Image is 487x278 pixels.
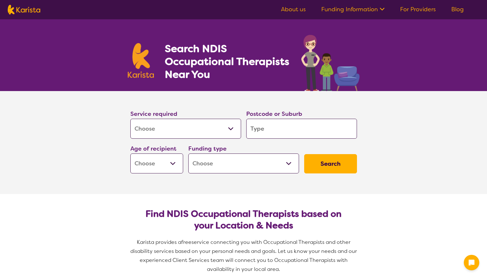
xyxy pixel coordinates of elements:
[165,42,290,81] h1: Search NDIS Occupational Therapists Near You
[301,35,360,91] img: occupational-therapy
[128,43,154,78] img: Karista logo
[130,110,177,118] label: Service required
[137,239,181,246] span: Karista provides a
[281,5,306,13] a: About us
[188,145,227,153] label: Funding type
[304,154,357,173] button: Search
[246,110,302,118] label: Postcode or Suburb
[451,5,464,13] a: Blog
[136,208,352,231] h2: Find NDIS Occupational Therapists based on your Location & Needs
[8,5,40,14] img: Karista logo
[130,239,358,273] span: service connecting you with Occupational Therapists and other disability services based on your p...
[400,5,436,13] a: For Providers
[181,239,192,246] span: free
[321,5,385,13] a: Funding Information
[246,119,357,139] input: Type
[130,145,176,153] label: Age of recipient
